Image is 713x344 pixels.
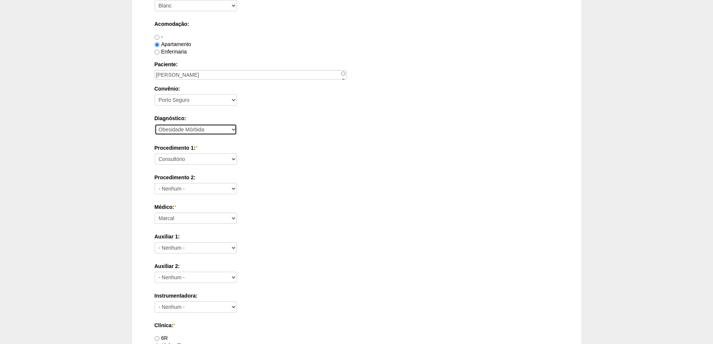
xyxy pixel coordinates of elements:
label: 6R [155,335,168,341]
label: Paciente: [155,61,559,68]
label: Clínica: [155,322,559,329]
input: - [155,35,159,40]
label: Instrumentadora: [155,292,559,299]
label: Enfermaria [155,49,187,55]
input: Apartamento [155,42,159,47]
span: Este campo é obrigatório. [173,322,175,328]
input: Enfermaria [155,50,159,55]
label: Procedimento 1: [155,144,559,152]
label: Acomodação: [155,20,559,28]
input: 6R [155,336,159,341]
span: Este campo é obrigatório. [195,145,197,151]
label: Diagnóstico: [155,115,559,122]
label: Auxiliar 1: [155,233,559,240]
span: Este campo é obrigatório. [174,204,176,210]
label: Convênio: [155,85,559,92]
label: Apartamento [155,41,191,47]
label: Procedimento 2: [155,174,559,181]
label: Auxiliar 2: [155,262,559,270]
label: Médico: [155,203,559,211]
label: - [155,34,163,40]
